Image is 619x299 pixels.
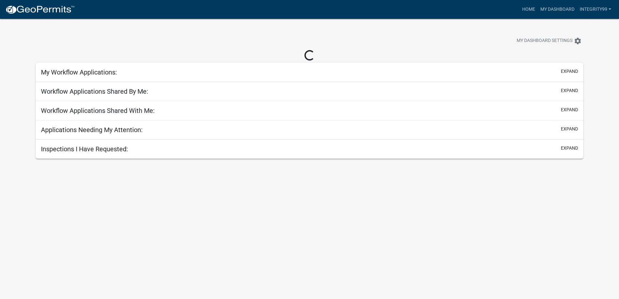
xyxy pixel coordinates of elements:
span: My Dashboard Settings [517,37,573,45]
button: My Dashboard Settingssettings [511,34,587,47]
h5: Inspections I Have Requested: [41,145,128,153]
i: settings [574,37,582,45]
button: expand [561,106,578,113]
button: expand [561,87,578,94]
h5: Workflow Applications Shared By Me: [41,88,148,95]
h5: Workflow Applications Shared With Me: [41,107,155,115]
h5: My Workflow Applications: [41,68,117,76]
a: My Dashboard [538,3,577,16]
button: expand [561,145,578,152]
a: Integrity99 [577,3,614,16]
button: expand [561,126,578,132]
a: Home [520,3,538,16]
button: expand [561,68,578,75]
h5: Applications Needing My Attention: [41,126,143,134]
